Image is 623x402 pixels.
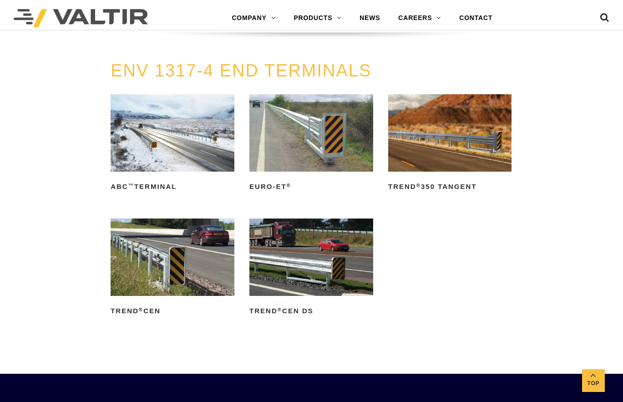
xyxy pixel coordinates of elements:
[350,9,389,27] a: NEWS
[249,180,373,194] h2: Euro-ET
[223,9,284,27] a: COMPANY
[249,94,373,194] a: Euro-ET®
[111,304,234,319] h2: TREND CEN
[111,61,371,80] a: ENV 1317-4 END TERMINALS
[139,307,143,312] sup: ®
[582,378,605,389] span: Top
[278,307,282,312] sup: ®
[249,304,373,319] h2: TREND CEN DS
[14,9,148,27] img: Valtir
[388,94,512,194] a: TREND®350 Tangent
[287,183,291,188] sup: ®
[389,9,450,27] a: CAREERS
[582,369,605,392] a: Top
[284,9,350,27] a: PRODUCTS
[128,183,134,188] sup: ™
[388,180,512,194] h2: TREND 350 Tangent
[249,219,373,318] a: TREND®CEN DS
[416,183,421,188] sup: ®
[450,9,501,27] a: CONTACT
[111,219,234,318] a: TREND®CEN
[111,180,234,194] h2: ABC Terminal
[111,94,234,194] a: ABC™Terminal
